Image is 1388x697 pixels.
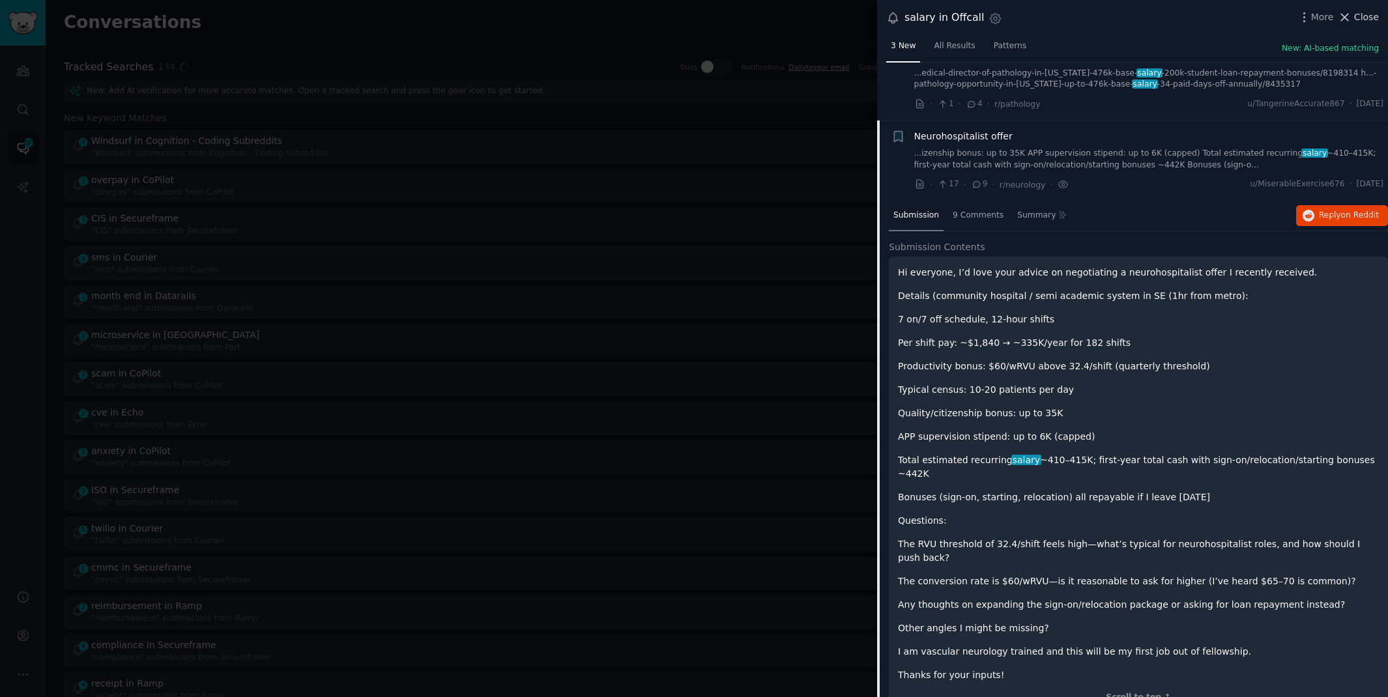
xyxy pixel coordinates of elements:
p: I am vascular neurology trained and this will be my first job out of fellowship. [898,645,1379,659]
span: 9 Comments [953,210,1004,221]
div: salary in Offcall [904,10,984,26]
span: · [964,178,966,192]
p: Per shift pay: ~$1,840 → ~335K/year for 182 shifts [898,336,1379,350]
p: Hi everyone, I’d love your advice on negotiating a neurohospitalist offer I recently received. [898,266,1379,279]
span: · [987,97,990,111]
span: · [1350,98,1352,110]
p: Details (community hospital / semi academic system in SE (1hr from metro): [898,289,1379,303]
span: 1 [937,98,953,110]
span: · [930,97,933,111]
span: 4 [966,98,982,110]
span: [DATE] [1357,98,1383,110]
span: Reply [1319,210,1379,221]
span: r/neurology [1000,180,1045,190]
p: The conversion rate is $60/wRVU—is it reasonable to ask for higher (I’ve heard $65–70 is common)? [898,575,1379,588]
span: u/TangerineAccurate867 [1247,98,1344,110]
p: Productivity bonus: $60/wRVU above 32.4/shift (quarterly threshold) [898,360,1379,373]
p: Quality/citizenship bonus: up to 35K [898,406,1379,420]
span: [DATE] [1357,178,1383,190]
button: More [1297,10,1334,24]
span: · [1350,178,1352,190]
p: Typical census: 10-20 patients per day [898,383,1379,397]
span: salary [1301,149,1328,158]
span: All Results [934,40,975,52]
a: 3 New [886,36,920,63]
span: Patterns [994,40,1026,52]
span: Submission Contents [889,240,985,254]
p: 7 on/7 off schedule, 12-hour shifts [898,313,1379,326]
span: · [1050,178,1052,192]
p: The RVU threshold of 32.4/shift feels high—what’s typical for neurohospitalist roles, and how sho... [898,537,1379,565]
p: Other angles I might be missing? [898,621,1379,635]
span: u/MiserableExercise676 [1250,178,1344,190]
span: 9 [971,178,987,190]
span: Summary [1017,210,1056,221]
p: Bonuses (sign-on, starting, relocation) all repayable if I leave [DATE] [898,491,1379,504]
span: Submission [893,210,939,221]
button: New: AI-based matching [1282,43,1379,55]
span: r/pathology [994,100,1040,109]
a: All Results [929,36,979,63]
p: APP supervision stipend: up to 6K (capped) [898,430,1379,444]
a: ...edical-director-of-pathology-in-[US_STATE]-476k-base-salary-200k-student-loan-repayment-bonuse... [914,68,1384,91]
span: 17 [937,178,959,190]
a: Neurohospitalist offer [914,130,1013,143]
span: 3 New [891,40,916,52]
p: Total estimated recurring ~410–415K; first-year total cash with sign-on/relocation/starting bonus... [898,453,1379,481]
span: · [959,97,961,111]
p: Any thoughts on expanding the sign-on/relocation package or asking for loan repayment instead? [898,598,1379,612]
a: Patterns [989,36,1031,63]
a: ...izenship bonus: up to 35K APP supervision stipend: up to 6K (capped) Total estimated recurring... [914,148,1384,171]
span: salary [1011,455,1041,465]
p: Thanks for your inputs! [898,668,1379,682]
span: on Reddit [1341,210,1379,220]
span: · [992,178,994,192]
button: Replyon Reddit [1296,205,1388,226]
span: · [930,178,933,192]
span: Close [1354,10,1379,24]
span: salary [1136,68,1163,78]
span: More [1311,10,1334,24]
span: salary [1132,79,1159,89]
button: Close [1338,10,1379,24]
p: Questions: [898,514,1379,528]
